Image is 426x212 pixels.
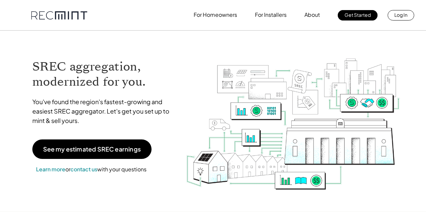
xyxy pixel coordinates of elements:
p: Log In [394,10,407,19]
p: For Homeowners [194,10,237,19]
p: About [304,10,320,19]
a: Log In [388,10,414,20]
p: See my estimated SREC earnings [43,146,141,152]
a: contact us [70,166,97,173]
p: or with your questions [32,165,150,174]
a: Get Started [338,10,378,20]
a: See my estimated SREC earnings [32,139,152,159]
img: RECmint value cycle [186,41,400,192]
a: Learn more [36,166,65,173]
p: Get Started [345,10,371,19]
p: For Installers [255,10,287,19]
h1: SREC aggregation, modernized for you. [32,59,176,89]
p: You've found the region's fastest-growing and easiest SREC aggregator. Let's get you set up to mi... [32,97,176,125]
